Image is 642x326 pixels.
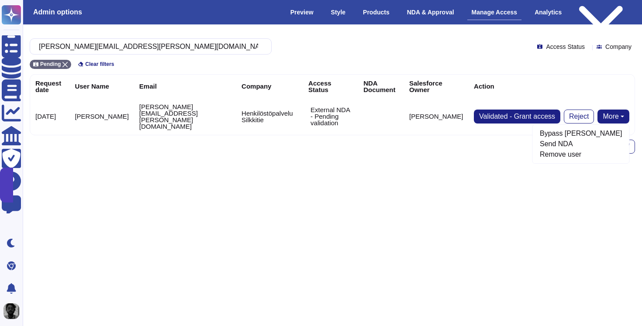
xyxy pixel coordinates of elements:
button: Reject [564,110,594,124]
td: [PERSON_NAME][EMAIL_ADDRESS][PERSON_NAME][DOMAIN_NAME] [134,98,236,135]
a: Send NDA [533,139,629,149]
div: More [532,124,630,164]
span: Access Status [546,44,585,50]
a: Remove user [533,149,629,160]
span: Reject [569,113,589,120]
span: Pending [40,62,61,67]
input: Search by keywords [35,39,262,54]
button: Validated - Grant access [474,110,560,124]
th: Access Status [303,75,358,98]
td: Henkilöstöpalvelu Silkkitie [236,98,303,135]
th: Action [469,75,635,98]
div: Preview [286,5,318,20]
td: [PERSON_NAME] [69,98,134,135]
th: User Name [69,75,134,98]
p: External NDA - Pending validation [311,106,353,126]
td: [PERSON_NAME] [404,98,469,135]
div: NDA & Approval [403,5,459,20]
th: NDA Document [358,75,404,98]
div: Products [359,5,394,20]
th: Salesforce Owner [404,75,469,98]
th: Email [134,75,236,98]
span: Validated - Grant access [479,113,555,120]
th: Request date [30,75,69,98]
span: Clear filters [85,62,114,67]
div: Analytics [530,5,566,20]
th: Company [236,75,303,98]
a: Bypass [PERSON_NAME] [533,128,629,139]
div: Style [327,5,350,20]
span: Company [605,44,632,50]
div: Manage Access [467,5,522,20]
h3: Admin options [33,8,82,16]
td: [DATE] [30,98,69,135]
button: More [597,110,629,124]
